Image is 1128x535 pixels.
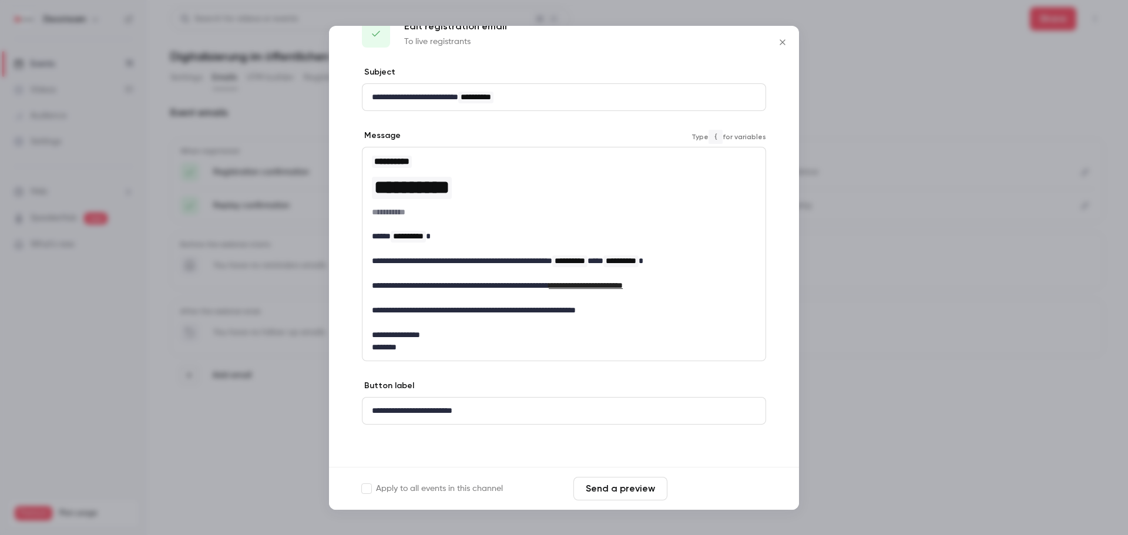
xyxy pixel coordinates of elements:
label: Message [362,130,401,142]
p: Edit registration email [404,19,507,33]
div: editor [362,398,766,424]
span: Type for variables [691,130,766,144]
button: Close [771,31,794,54]
label: Apply to all events in this channel [362,483,503,494]
code: { [709,66,723,80]
div: editor [362,84,766,110]
label: Subject [362,66,395,78]
code: { [709,130,723,144]
div: editor [362,147,766,361]
label: Button label [362,380,414,392]
code: { [709,380,723,394]
p: To live registrants [404,36,507,48]
button: Send a preview [573,477,667,500]
button: Save changes [672,477,766,500]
